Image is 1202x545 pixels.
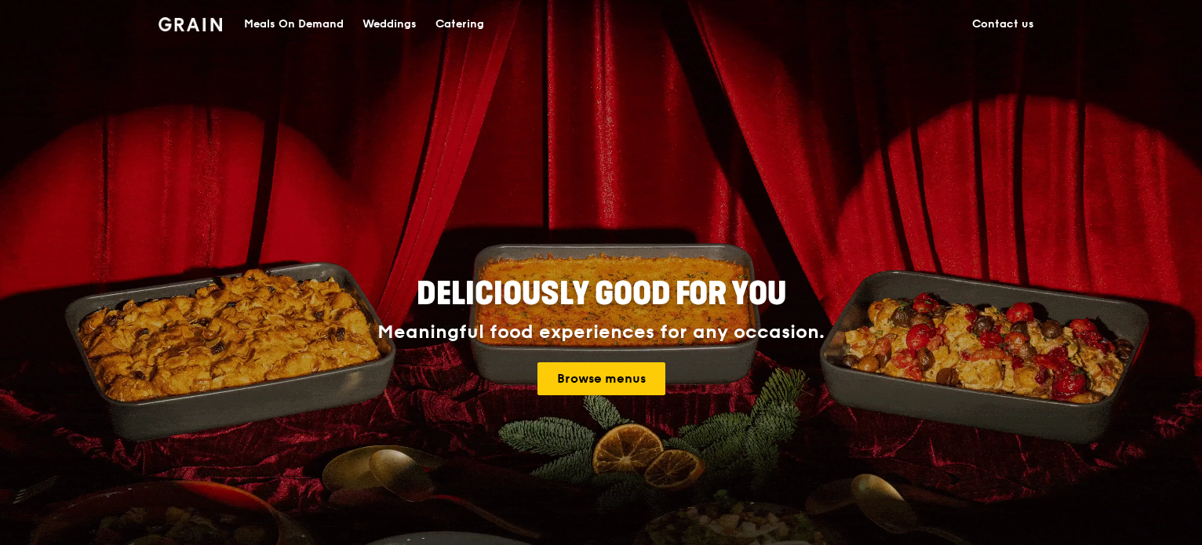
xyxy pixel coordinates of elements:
[417,275,786,313] span: Deliciously good for you
[158,17,222,31] img: Grain
[537,362,665,395] a: Browse menus
[435,1,484,48] div: Catering
[353,1,426,48] a: Weddings
[319,322,883,343] div: Meaningful food experiences for any occasion.
[426,1,494,48] a: Catering
[963,1,1044,48] a: Contact us
[244,1,344,48] div: Meals On Demand
[362,1,417,48] div: Weddings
